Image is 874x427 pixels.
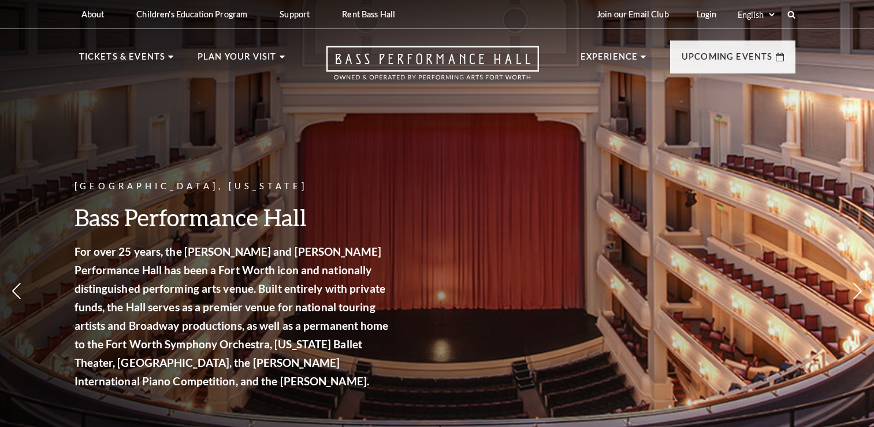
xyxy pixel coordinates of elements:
p: Upcoming Events [682,50,773,71]
h3: Bass Performance Hall [75,203,392,232]
p: Children's Education Program [136,9,247,19]
p: Experience [581,50,638,71]
p: Support [280,9,310,19]
p: About [81,9,105,19]
p: [GEOGRAPHIC_DATA], [US_STATE] [75,179,392,194]
p: Plan Your Visit [198,50,277,71]
strong: For over 25 years, the [PERSON_NAME] and [PERSON_NAME] Performance Hall has been a Fort Worth ico... [75,245,389,388]
select: Select: [735,9,776,20]
p: Tickets & Events [79,50,166,71]
p: Rent Bass Hall [342,9,395,19]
